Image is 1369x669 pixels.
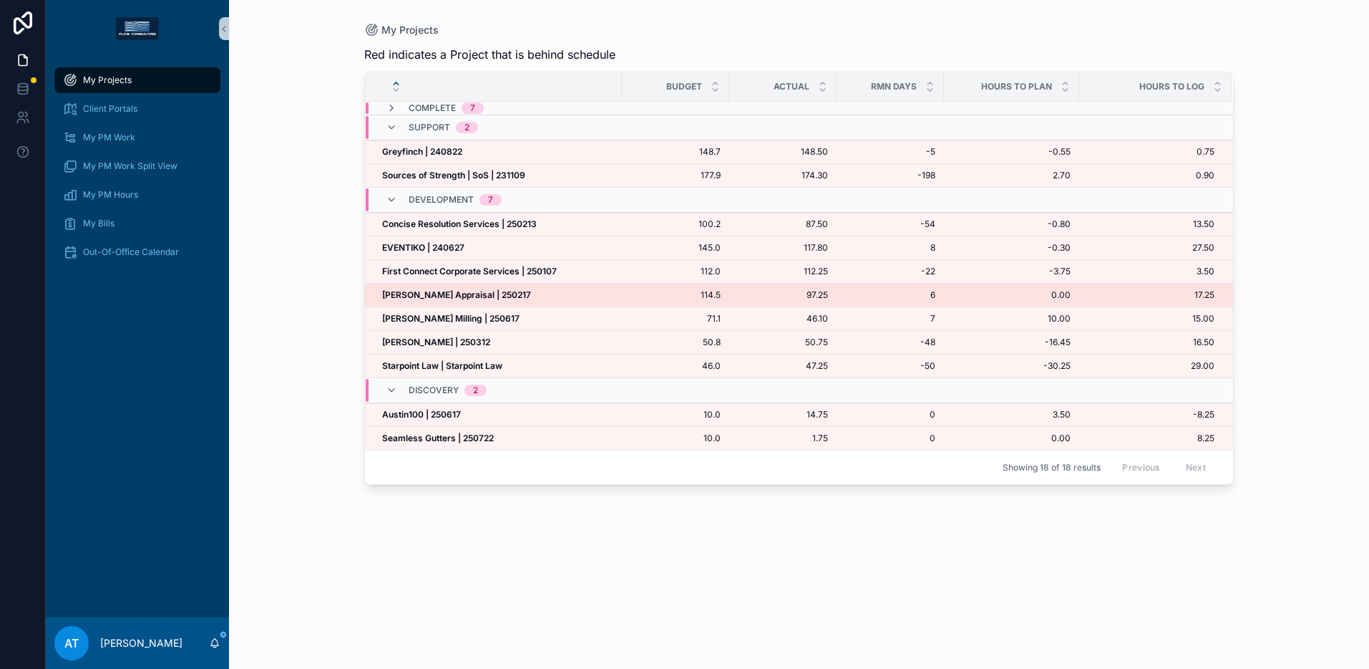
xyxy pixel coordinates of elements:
a: 8.25 [1080,433,1214,444]
span: Actual [774,81,809,92]
span: -54 [845,218,935,230]
span: 100.2 [630,218,721,230]
span: 97.25 [738,289,828,301]
a: My Projects [364,23,439,37]
span: -8.25 [1080,409,1214,420]
strong: [PERSON_NAME] Appraisal | 250217 [382,289,531,300]
span: -22 [845,266,935,277]
span: Support [409,122,450,133]
a: 27.50 [1080,242,1214,254]
a: Out-Of-Office Calendar [54,239,220,265]
a: 14.75 [738,409,828,420]
a: -16.45 [953,337,1071,348]
span: Complete [409,102,456,114]
a: -0.30 [953,242,1071,254]
a: 145.0 [630,242,721,254]
a: 0 [845,433,935,444]
span: 17.25 [1080,289,1214,301]
a: Austin100 | 250617 [382,409,613,420]
span: 46.10 [738,313,828,324]
span: My Projects [83,74,132,86]
a: 148.7 [630,146,721,158]
a: 50.8 [630,337,721,348]
a: Greyfinch | 240822 [382,146,613,158]
span: 112.25 [738,266,828,277]
a: 10.00 [953,313,1071,324]
a: 174.30 [738,170,828,181]
a: 0.00 [953,289,1071,301]
span: 3.50 [1080,266,1214,277]
a: 177.9 [630,170,721,181]
span: My Projects [381,23,439,37]
span: My Bills [83,218,115,229]
span: -0.80 [953,218,1071,230]
a: -0.55 [953,146,1071,158]
span: 15.00 [1080,313,1214,324]
a: 3.50 [953,409,1071,420]
a: Sources of Strength | SoS | 231109 [382,170,613,181]
a: 117.80 [738,242,828,254]
a: 7 [845,313,935,324]
strong: First Connect Corporate Services | 250107 [382,266,557,276]
strong: EVENTIKO | 240627 [382,242,464,253]
a: 0.90 [1080,170,1214,181]
a: 16.50 [1080,337,1214,348]
a: First Connect Corporate Services | 250107 [382,266,613,277]
a: 0 [845,409,935,420]
span: RMN Days [871,81,917,92]
span: -50 [845,360,935,372]
div: 7 [488,194,493,206]
a: 8 [845,242,935,254]
a: [PERSON_NAME] | 250312 [382,337,613,348]
a: 50.75 [738,337,828,348]
span: AT [64,635,79,652]
span: Hours to Log [1139,81,1204,92]
a: [PERSON_NAME] Milling | 250617 [382,313,613,324]
span: My PM Work Split View [83,160,177,172]
span: My PM Work [83,132,135,143]
strong: Seamless Gutters | 250722 [382,433,494,443]
a: My PM Work [54,125,220,150]
p: [PERSON_NAME] [100,636,182,650]
span: 148.50 [738,146,828,158]
span: Red indicates a Project that is behind schedule [364,46,615,63]
a: 13.50 [1080,218,1214,230]
span: 114.5 [630,289,721,301]
span: -5 [845,146,935,158]
a: 46.0 [630,360,721,372]
a: 6 [845,289,935,301]
a: -198 [845,170,935,181]
a: Concise Resolution Services | 250213 [382,218,613,230]
a: EVENTIKO | 240627 [382,242,613,254]
span: 10.0 [630,433,721,444]
a: My Projects [54,67,220,93]
a: 10.0 [630,409,721,420]
img: App logo [116,17,159,40]
a: 112.0 [630,266,721,277]
strong: Sources of Strength | SoS | 231109 [382,170,525,181]
span: My PM Hours [83,189,138,201]
a: 1.75 [738,433,828,444]
a: [PERSON_NAME] Appraisal | 250217 [382,289,613,301]
a: 0.75 [1080,146,1214,158]
span: Out-Of-Office Calendar [83,246,179,258]
a: 87.50 [738,218,828,230]
a: Starpoint Law | Starpoint Law [382,360,613,372]
span: 29.00 [1080,360,1214,372]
